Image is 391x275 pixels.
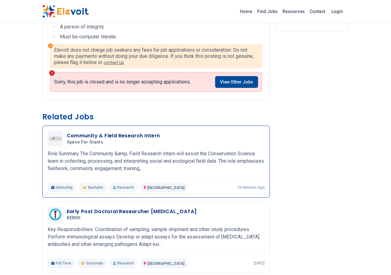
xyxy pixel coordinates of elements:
[54,79,191,85] p: Sorry, this job is closed and is no longer accepting applications.
[48,207,265,268] a: KEMRIEarly Post Doctoral Researcher [MEDICAL_DATA]KEMRIKey Responsibilities: Coordination of samp...
[109,258,138,268] p: Research
[49,136,62,141] img: Space for Giants
[48,183,77,192] p: Internship
[48,226,265,248] p: Key Responsibilities: Coordination of sampling, sample shipment and other study procedures Perfor...
[58,23,262,31] li: A person of integrity
[147,186,185,190] span: [GEOGRAPHIC_DATA]
[238,185,265,190] p: 26 minutes ago
[67,140,104,145] span: Space for Giants
[42,5,89,18] img: Elevolt
[67,132,160,140] h3: Community & Field Research Intern
[237,6,255,16] a: Home
[275,39,365,225] iframe: Advertisement
[48,131,265,192] a: Space for GiantsCommunity & Field Research InternSpace for GiantsRole Summary The Community &amp;...
[67,215,81,221] span: KEMRI
[48,258,75,268] p: Full Time
[328,5,346,18] a: Login
[109,183,138,192] p: Research
[48,150,265,172] p: Role Summary The Community &amp; Field Research Intern will assist the Conservation Science team ...
[255,6,280,16] a: Find Jobs
[42,112,270,122] h3: Related Jobs
[58,33,262,41] li: Must be computer literate.
[360,245,391,275] iframe: Chat Widget
[54,47,258,66] p: Elevolt does not charge job seekers any fees for job applications or consideration. Do not make a...
[215,76,258,88] a: View Other Jobs
[280,6,307,16] a: Resources
[147,261,185,266] span: [GEOGRAPHIC_DATA]
[307,6,328,16] a: Contact
[88,185,103,190] span: Bachelor
[49,208,62,221] img: KEMRI
[67,208,197,215] h3: Early Post Doctoral Researcher [MEDICAL_DATA]
[254,261,265,266] p: [DATE]
[104,60,124,65] a: contact us
[86,261,103,266] span: Doctorate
